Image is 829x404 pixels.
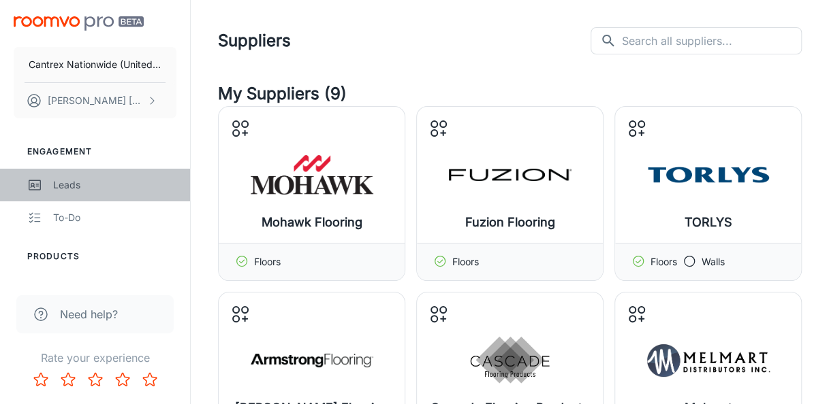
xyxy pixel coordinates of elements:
[29,57,161,72] p: Cantrex Nationwide (United Floors)
[53,178,176,192] div: Leads
[452,254,479,269] p: Floors
[11,350,179,366] p: Rate your experience
[82,366,109,393] button: Rate 3 star
[651,254,677,269] p: Floors
[27,366,54,393] button: Rate 1 star
[702,254,725,269] p: Walls
[218,82,802,106] h4: My Suppliers (9)
[53,210,176,225] div: To-do
[254,254,281,269] p: Floors
[60,306,118,322] span: Need help?
[622,27,802,54] input: Search all suppliers...
[54,366,82,393] button: Rate 2 star
[136,366,163,393] button: Rate 5 star
[14,47,176,82] button: Cantrex Nationwide (United Floors)
[218,29,291,53] h1: Suppliers
[14,16,144,31] img: Roomvo PRO Beta
[14,83,176,118] button: [PERSON_NAME] [PERSON_NAME]
[48,93,144,108] p: [PERSON_NAME] [PERSON_NAME]
[109,366,136,393] button: Rate 4 star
